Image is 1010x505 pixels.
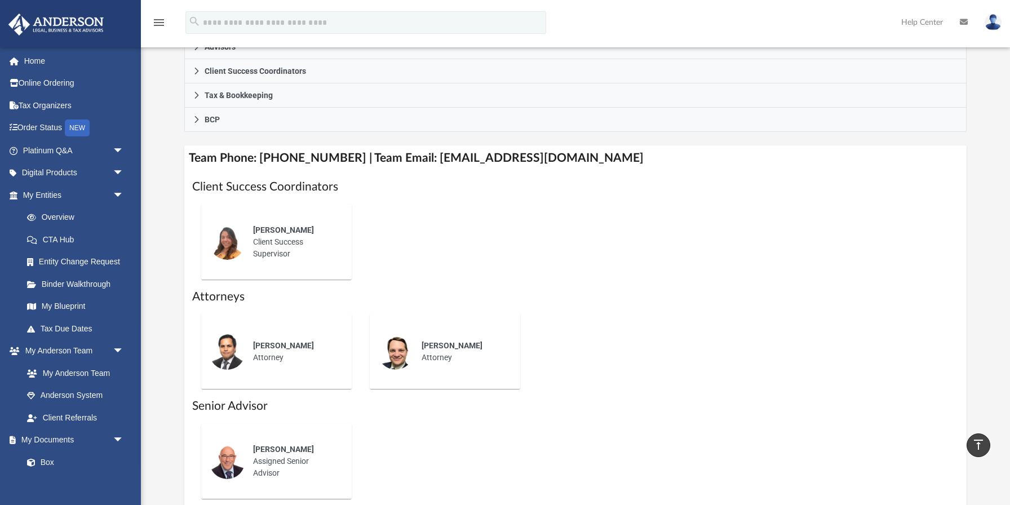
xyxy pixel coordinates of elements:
[209,443,245,479] img: thumbnail
[65,119,90,136] div: NEW
[8,139,141,162] a: Platinum Q&Aarrow_drop_down
[8,117,141,140] a: Order StatusNEW
[152,21,166,29] a: menu
[253,225,314,234] span: [PERSON_NAME]
[414,332,512,371] div: Attorney
[184,145,967,171] h4: Team Phone: [PHONE_NUMBER] | Team Email: [EMAIL_ADDRESS][DOMAIN_NAME]
[8,340,135,362] a: My Anderson Teamarrow_drop_down
[16,451,130,473] a: Box
[378,334,414,370] img: thumbnail
[205,116,220,123] span: BCP
[184,59,967,83] a: Client Success Coordinators
[184,108,967,132] a: BCP
[113,340,135,363] span: arrow_drop_down
[985,14,1002,30] img: User Pic
[16,406,135,429] a: Client Referrals
[209,334,245,370] img: thumbnail
[253,341,314,350] span: [PERSON_NAME]
[16,228,141,251] a: CTA Hub
[113,139,135,162] span: arrow_drop_down
[205,91,273,99] span: Tax & Bookkeeping
[205,67,306,75] span: Client Success Coordinators
[16,295,135,318] a: My Blueprint
[245,436,344,487] div: Assigned Senior Advisor
[16,206,141,229] a: Overview
[113,162,135,185] span: arrow_drop_down
[184,83,967,108] a: Tax & Bookkeeping
[972,438,985,451] i: vertical_align_top
[192,289,959,305] h1: Attorneys
[245,332,344,371] div: Attorney
[967,433,990,457] a: vertical_align_top
[113,429,135,452] span: arrow_drop_down
[245,216,344,268] div: Client Success Supervisor
[422,341,482,350] span: [PERSON_NAME]
[16,362,130,384] a: My Anderson Team
[16,384,135,407] a: Anderson System
[188,15,201,28] i: search
[16,317,141,340] a: Tax Due Dates
[8,184,141,206] a: My Entitiesarrow_drop_down
[8,429,135,451] a: My Documentsarrow_drop_down
[209,224,245,260] img: thumbnail
[253,445,314,454] span: [PERSON_NAME]
[152,16,166,29] i: menu
[8,72,141,95] a: Online Ordering
[16,251,141,273] a: Entity Change Request
[16,273,141,295] a: Binder Walkthrough
[205,43,236,51] span: Advisors
[8,50,141,72] a: Home
[8,162,141,184] a: Digital Productsarrow_drop_down
[8,94,141,117] a: Tax Organizers
[5,14,107,36] img: Anderson Advisors Platinum Portal
[113,184,135,207] span: arrow_drop_down
[192,398,959,414] h1: Senior Advisor
[192,179,959,195] h1: Client Success Coordinators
